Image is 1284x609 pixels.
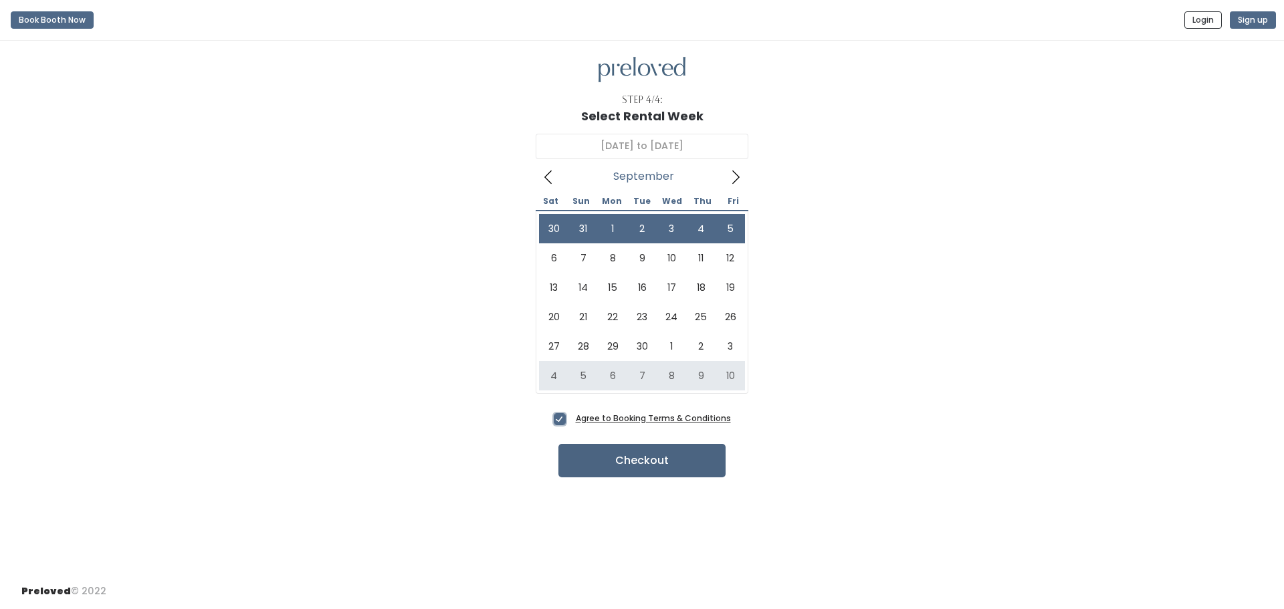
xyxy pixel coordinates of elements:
span: September 8, 2025 [598,243,627,273]
span: Sun [566,197,596,205]
button: Book Booth Now [11,11,94,29]
span: October 10, 2025 [716,361,745,390]
span: October 7, 2025 [627,361,657,390]
span: October 4, 2025 [539,361,568,390]
span: September 18, 2025 [686,273,716,302]
span: September 7, 2025 [568,243,598,273]
input: Select week [536,134,748,159]
span: September 28, 2025 [568,332,598,361]
div: © 2022 [21,574,106,598]
span: October 3, 2025 [716,332,745,361]
a: Agree to Booking Terms & Conditions [576,412,731,424]
span: September [613,174,674,179]
span: September 10, 2025 [657,243,686,273]
span: September 14, 2025 [568,273,598,302]
span: September 21, 2025 [568,302,598,332]
span: October 1, 2025 [657,332,686,361]
button: Checkout [558,444,726,477]
img: preloved logo [599,57,685,83]
span: August 30, 2025 [539,214,568,243]
span: October 9, 2025 [686,361,716,390]
button: Login [1184,11,1222,29]
span: October 2, 2025 [686,332,716,361]
span: September 12, 2025 [716,243,745,273]
span: Fri [718,197,748,205]
div: Step 4/4: [622,93,663,107]
span: September 30, 2025 [627,332,657,361]
span: September 22, 2025 [598,302,627,332]
span: September 16, 2025 [627,273,657,302]
span: Mon [597,197,627,205]
span: October 5, 2025 [568,361,598,390]
span: September 20, 2025 [539,302,568,332]
span: Thu [687,197,718,205]
span: September 25, 2025 [686,302,716,332]
h1: Select Rental Week [581,110,704,123]
span: September 23, 2025 [627,302,657,332]
a: Book Booth Now [11,5,94,35]
span: October 6, 2025 [598,361,627,390]
span: Sat [536,197,566,205]
span: September 4, 2025 [686,214,716,243]
span: September 11, 2025 [686,243,716,273]
span: October 8, 2025 [657,361,686,390]
span: September 9, 2025 [627,243,657,273]
span: September 5, 2025 [716,214,745,243]
button: Sign up [1230,11,1276,29]
span: September 17, 2025 [657,273,686,302]
span: September 3, 2025 [657,214,686,243]
span: September 6, 2025 [539,243,568,273]
span: September 2, 2025 [627,214,657,243]
span: August 31, 2025 [568,214,598,243]
span: September 19, 2025 [716,273,745,302]
span: September 24, 2025 [657,302,686,332]
span: September 1, 2025 [598,214,627,243]
span: Wed [657,197,687,205]
span: Preloved [21,584,71,598]
span: September 29, 2025 [598,332,627,361]
span: September 27, 2025 [539,332,568,361]
span: September 15, 2025 [598,273,627,302]
span: Tue [627,197,657,205]
span: September 13, 2025 [539,273,568,302]
span: September 26, 2025 [716,302,745,332]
